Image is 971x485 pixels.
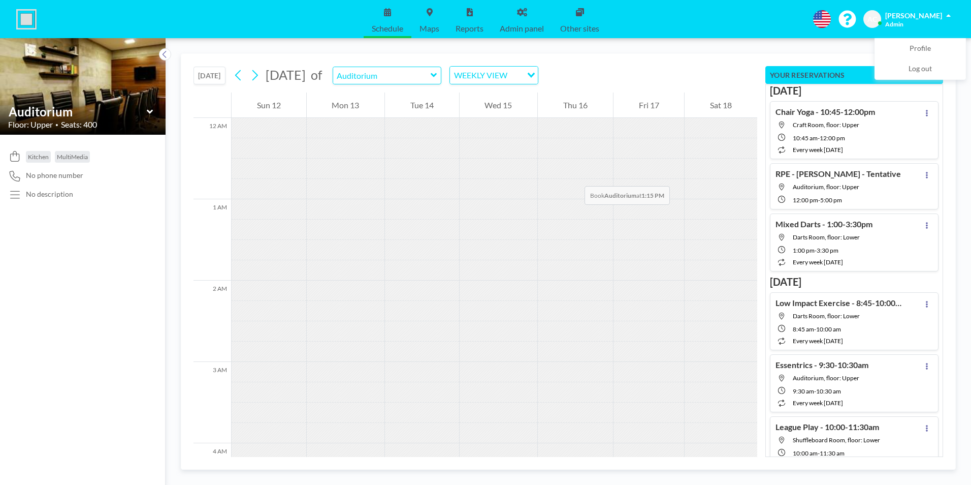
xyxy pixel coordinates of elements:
div: Wed 15 [460,93,538,118]
span: Shuffleboard Room, floor: Lower [793,436,880,444]
h4: League Play - 10:00-11:30am [775,422,879,432]
button: YOUR RESERVATIONS [765,66,943,84]
span: AC [867,15,877,24]
span: Floor: Upper [8,119,53,130]
span: 3:30 PM [817,247,838,254]
div: Thu 16 [538,93,613,118]
span: Darts Room, floor: Lower [793,312,860,320]
h4: Low Impact Exercise - 8:45-10:00am [775,298,902,308]
span: 10:30 AM [816,387,841,395]
span: MultiMedia [57,153,88,161]
div: 12 AM [193,118,231,199]
span: Profile [910,44,931,54]
span: 1:00 PM [793,247,815,254]
span: every week [DATE] [793,258,843,266]
div: Sun 12 [232,93,306,118]
span: Book at [585,186,670,205]
input: Auditorium [9,104,147,119]
span: Auditorium, floor: Upper [793,374,859,382]
h4: RPE - [PERSON_NAME] - Tentative [775,169,901,179]
span: Reports [456,24,483,33]
h3: [DATE] [770,84,938,97]
input: Auditorium [333,67,431,84]
span: Log out [909,64,932,74]
a: Profile [875,39,965,59]
h4: Chair Yoga - 10:45-12:00pm [775,107,875,117]
b: 1:15 PM [641,192,664,199]
span: [DATE] [266,67,306,82]
div: Search for option [450,67,538,84]
span: 10:00 AM [816,325,841,333]
h4: Mixed Darts - 1:00-3:30pm [775,219,872,229]
span: 12:00 PM [820,134,845,142]
span: - [814,325,816,333]
h4: Essentrics - 9:30-10:30am [775,360,868,370]
div: 2 AM [193,281,231,362]
span: - [818,196,820,204]
span: - [815,247,817,254]
span: No phone number [26,171,83,180]
span: every week [DATE] [793,337,843,345]
span: of [311,67,322,83]
span: every week [DATE] [793,146,843,154]
span: • [55,122,58,128]
span: Kitchen [28,153,49,161]
span: [PERSON_NAME] [885,11,942,20]
span: 11:30 AM [820,449,845,457]
span: Admin [885,20,903,28]
span: WEEKLY VIEW [452,69,509,82]
div: Fri 17 [613,93,685,118]
span: 5:00 PM [820,196,842,204]
span: Darts Room, floor: Lower [793,233,860,241]
span: Seats: 400 [61,119,97,130]
div: 1 AM [193,199,231,281]
div: Tue 14 [385,93,459,118]
div: Sat 18 [685,93,757,118]
span: Craft Room, floor: Upper [793,121,859,129]
span: every week [DATE] [793,399,843,407]
span: 10:00 AM [793,449,818,457]
span: 10:45 AM [793,134,818,142]
span: 12:00 PM [793,196,818,204]
div: No description [26,190,73,199]
span: Admin panel [500,24,544,33]
span: - [818,134,820,142]
button: [DATE] [193,67,225,84]
span: 9:30 AM [793,387,814,395]
a: Log out [875,59,965,79]
span: Schedule [372,24,403,33]
h3: [DATE] [770,276,938,288]
span: Maps [419,24,439,33]
img: organization-logo [16,9,37,29]
span: Other sites [560,24,599,33]
span: 8:45 AM [793,325,814,333]
span: - [814,387,816,395]
div: 3 AM [193,362,231,443]
span: - [818,449,820,457]
span: Auditorium, floor: Upper [793,183,859,191]
input: Search for option [510,69,521,82]
b: Auditorium [604,192,636,199]
div: Mon 13 [307,93,385,118]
